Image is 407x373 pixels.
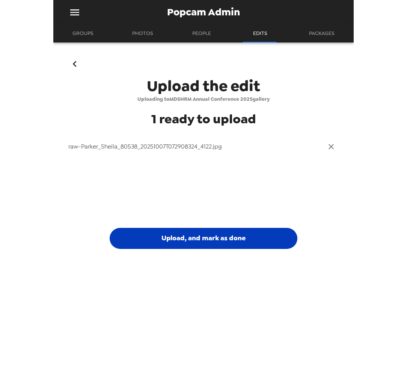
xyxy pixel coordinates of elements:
div: raw-Parker_Sheila_80538_20251007T072908324_4122.jpg [68,142,319,151]
button: Upload, and mark as done [110,228,297,249]
span: Popcam Admin [167,7,240,17]
span: Upload the edit [62,76,345,96]
button: Groups [66,24,100,42]
button: Photos [125,24,160,42]
button: Edits [243,24,277,42]
h4: 1 ready to upload [62,111,345,127]
button: delete [324,139,339,154]
button: Packages [302,24,341,42]
span: Uploading to MDSHRM Annual Conference 2025 gallery [62,96,345,102]
button: People [185,24,219,42]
